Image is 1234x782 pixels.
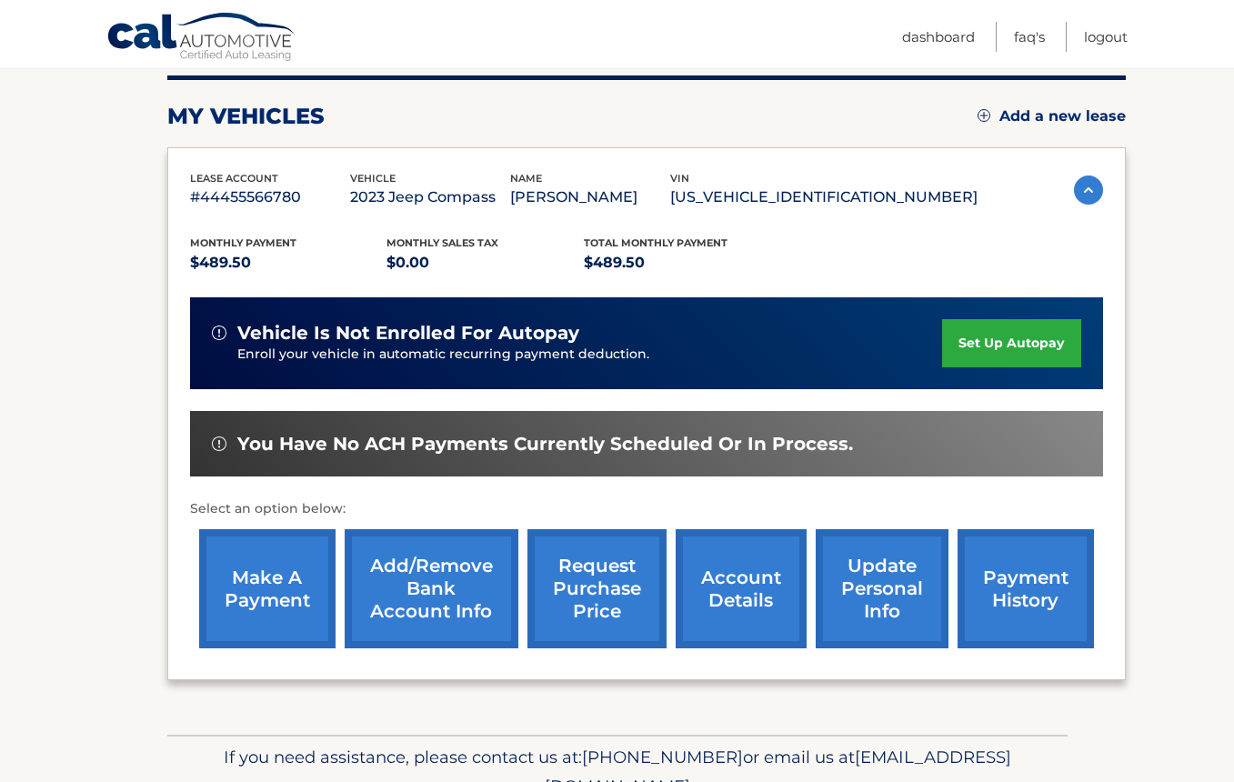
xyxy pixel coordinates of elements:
a: FAQ's [1014,22,1045,52]
p: #44455566780 [190,185,350,210]
a: Logout [1084,22,1128,52]
a: account details [676,529,807,648]
p: 2023 Jeep Compass [350,185,510,210]
p: [PERSON_NAME] [510,185,670,210]
img: add.svg [978,109,990,122]
span: vehicle is not enrolled for autopay [237,322,579,345]
span: Monthly Payment [190,236,296,249]
a: Add/Remove bank account info [345,529,518,648]
h2: my vehicles [167,103,325,130]
span: You have no ACH payments currently scheduled or in process. [237,433,853,456]
img: accordion-active.svg [1074,175,1103,205]
a: payment history [958,529,1094,648]
a: Cal Automotive [106,12,297,65]
p: [US_VEHICLE_IDENTIFICATION_NUMBER] [670,185,978,210]
a: set up autopay [942,319,1080,367]
span: name [510,172,542,185]
p: Enroll your vehicle in automatic recurring payment deduction. [237,345,943,365]
a: request purchase price [527,529,667,648]
p: $489.50 [584,250,781,276]
span: Total Monthly Payment [584,236,727,249]
img: alert-white.svg [212,436,226,451]
span: [PHONE_NUMBER] [582,747,743,767]
span: Monthly sales Tax [386,236,498,249]
p: $0.00 [386,250,584,276]
p: Select an option below: [190,498,1103,520]
span: lease account [190,172,278,185]
p: $489.50 [190,250,387,276]
a: Dashboard [902,22,975,52]
span: vin [670,172,689,185]
span: vehicle [350,172,396,185]
a: update personal info [816,529,948,648]
a: make a payment [199,529,336,648]
a: Add a new lease [978,107,1126,125]
img: alert-white.svg [212,326,226,340]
